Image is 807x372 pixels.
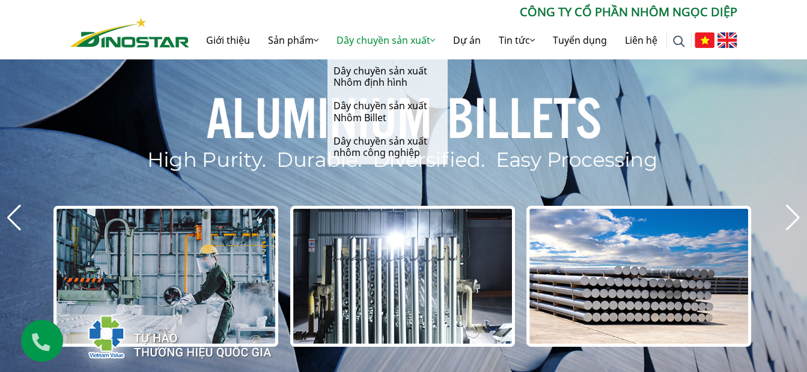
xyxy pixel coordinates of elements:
[695,32,714,48] img: Tiếng Việt
[490,21,544,59] a: Tin tức
[717,32,737,48] img: English
[327,59,448,94] a: Dây chuyền sản xuất Nhôm định hình
[327,21,444,59] a: Dây chuyền sản xuất
[673,35,685,47] img: search
[327,130,448,164] a: Dây chuyền sản xuất nhôm công nghiệp
[544,21,616,59] a: Tuyển dụng
[6,205,22,231] div: Previous slide
[444,21,490,59] a: Dự án
[70,17,189,47] img: Nhôm Dinostar
[189,3,737,21] p: CÔNG TY CỔ PHẦN NHÔM NGỌC DIỆP
[70,15,189,47] a: Nhôm Dinostar
[197,21,259,59] a: Giới thiệu
[616,21,666,59] a: Liên hệ
[259,21,327,59] a: Sản phẩm
[785,205,801,231] div: Next slide
[327,94,448,129] a: Dây chuyền sản xuất Nhôm Billet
